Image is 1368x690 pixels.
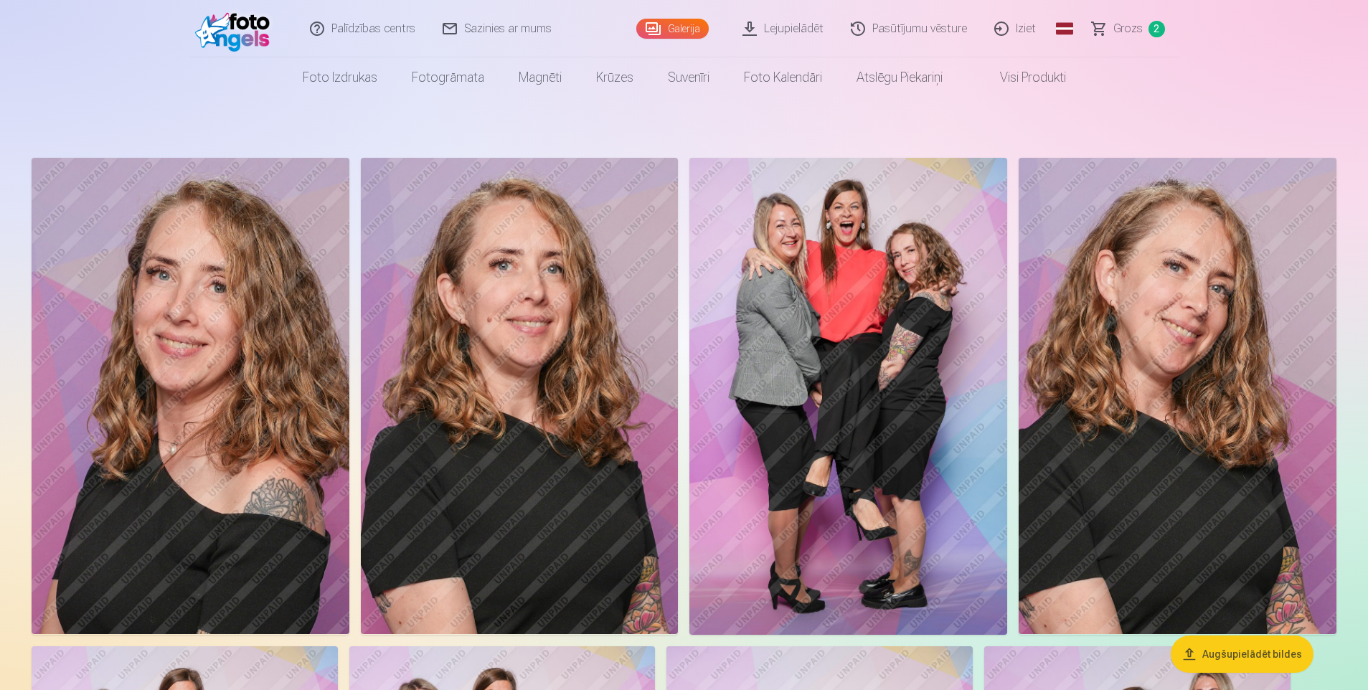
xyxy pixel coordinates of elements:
button: Augšupielādēt bildes [1171,635,1313,673]
img: /fa1 [195,6,278,52]
a: Krūzes [579,57,651,98]
a: Visi produkti [960,57,1083,98]
span: Grozs [1113,20,1143,37]
span: 2 [1148,21,1165,37]
a: Foto kalendāri [727,57,839,98]
a: Magnēti [501,57,579,98]
a: Suvenīri [651,57,727,98]
a: Atslēgu piekariņi [839,57,960,98]
a: Foto izdrukas [286,57,395,98]
a: Fotogrāmata [395,57,501,98]
a: Galerija [636,19,709,39]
